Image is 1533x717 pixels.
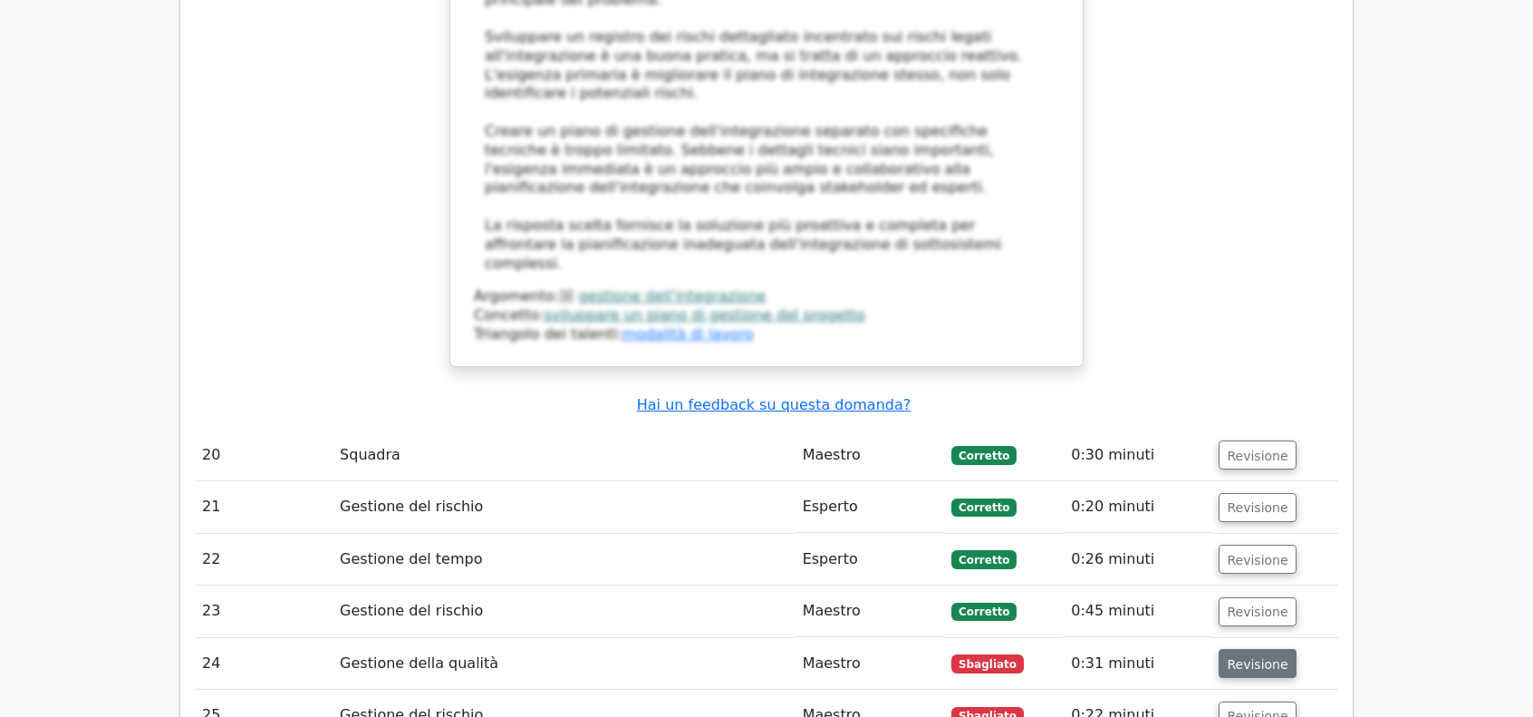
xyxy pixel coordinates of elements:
[1219,493,1296,522] button: Revisione
[485,217,1001,272] font: La risposta scelta fornisce la soluzione più proattiva e completa per affrontare la pianificazion...
[1071,602,1154,619] font: 0:45 minuti
[578,287,766,305] a: gestione dell'integrazione
[637,396,911,413] a: Hai un feedback su questa domanda?
[1219,545,1296,574] button: Revisione
[485,122,994,196] font: Creare un piano di gestione dell'integrazione separato con specifiche tecniche è troppo limitato....
[1071,446,1154,463] font: 0:30 minuti
[474,287,559,305] font: Argomento:
[544,306,865,324] a: sviluppare un piano di gestione del progetto
[959,658,1017,671] font: Sbagliato
[340,446,400,463] font: Squadra
[1227,500,1287,515] font: Revisione
[474,325,622,343] font: Triangolo dei talenti:
[1071,654,1154,672] font: 0:31 minuti
[1227,552,1287,567] font: Revisione
[1227,448,1287,462] font: Revisione
[1227,605,1287,619] font: Revisione
[340,654,498,672] font: Gestione della qualità
[1219,441,1296,470] button: Revisione
[1071,498,1154,515] font: 0:20 minuti
[202,654,220,672] font: 24
[1219,649,1296,678] button: Revisione
[1219,597,1296,626] button: Revisione
[803,446,861,463] font: Maestro
[485,28,1022,102] font: Sviluppare un registro dei rischi dettagliato incentrato sui rischi legati all'integrazione è una...
[803,498,858,515] font: Esperto
[340,602,483,619] font: Gestione del rischio
[622,325,754,343] a: modalità di lavoro
[959,554,1010,567] font: Corretto
[959,450,1010,462] font: Corretto
[340,550,482,567] font: Gestione del tempo
[202,602,220,619] font: 23
[959,606,1010,618] font: Corretto
[202,550,220,567] font: 22
[340,498,483,515] font: Gestione del rischio
[1227,656,1287,671] font: Revisione
[803,654,861,672] font: Maestro
[803,550,858,567] font: Esperto
[202,498,220,515] font: 21
[959,501,1010,514] font: Corretto
[202,446,220,463] font: 20
[803,602,861,619] font: Maestro
[474,306,544,324] font: Concetto:
[1071,550,1154,567] font: 0:26 minuti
